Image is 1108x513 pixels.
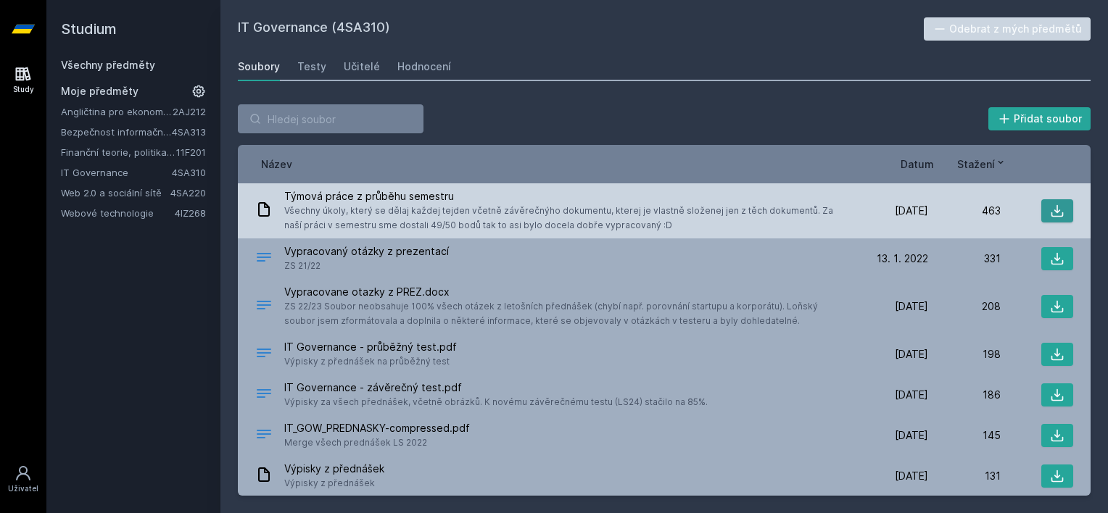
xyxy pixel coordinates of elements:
span: Merge všech prednášek LS 2022 [284,435,470,450]
div: Study [13,84,34,95]
span: Týmová práce z průběhu semestru [284,189,850,204]
span: IT Governance - průběžný test.pdf [284,340,457,354]
div: Hodnocení [397,59,451,74]
a: 2AJ212 [173,106,206,117]
div: Soubory [238,59,280,74]
button: Název [261,157,292,172]
a: Učitelé [344,52,380,81]
div: Testy [297,59,326,74]
a: 4SA310 [172,167,206,178]
a: Webové technologie [61,206,175,220]
a: Web 2.0 a sociální sítě [61,185,170,200]
div: .DOCX [255,249,273,270]
span: Všechny úkoly, který se dělaj každej tejden včetně závěrečnýho dokumentu, kterej je vlastně slože... [284,204,850,233]
span: Výpisky z přednášek [284,476,384,491]
span: Výpisky za všech přednášek, včetně obrázků. K novému závěrečnému testu (LS24) stačilo na 85%. [284,395,708,409]
a: Angličtina pro ekonomická studia 2 (B2/C1) [61,104,173,119]
button: Datum [901,157,934,172]
span: IT Governance - závěrečný test.pdf [284,380,708,395]
span: IT_GOW_PREDNASKY-compressed.pdf [284,421,470,435]
a: Bezpečnost informačních systémů [61,125,172,139]
a: Soubory [238,52,280,81]
div: 131 [928,469,1001,483]
span: Moje předměty [61,84,138,99]
a: 4SA313 [172,126,206,138]
span: [DATE] [895,204,928,218]
input: Hledej soubor [238,104,423,133]
a: Hodnocení [397,52,451,81]
span: Stažení [957,157,995,172]
span: [DATE] [895,428,928,443]
h2: IT Governance (4SA310) [238,17,924,41]
div: PDF [255,385,273,406]
span: ZS 21/22 [284,259,449,273]
a: Všechny předměty [61,59,155,71]
div: PDF [255,425,273,446]
span: [DATE] [895,388,928,402]
div: 198 [928,347,1001,362]
span: [DATE] [895,347,928,362]
div: 208 [928,299,1001,314]
span: Výpisky z přednášek na průběžný test [284,354,457,369]
div: Uživatel [8,483,38,494]
a: IT Governance [61,165,172,180]
div: 331 [928,251,1001,266]
span: Vypracovaný otázky z prezentací [284,244,449,259]
span: [DATE] [895,299,928,314]
div: 463 [928,204,1001,218]
button: Stažení [957,157,1006,172]
button: Přidat soubor [988,107,1091,130]
a: 4SA220 [170,187,206,199]
a: Uživatel [3,457,44,501]
a: Study [3,58,44,102]
span: Výpisky z přednášek [284,462,384,476]
div: Učitelé [344,59,380,74]
span: Vypracovane otazky z PREZ.docx [284,285,850,299]
div: DOCX [255,296,273,317]
div: 186 [928,388,1001,402]
span: [DATE] [895,469,928,483]
a: 4IZ268 [175,207,206,219]
span: ZS 22/23 Soubor neobsahuje 100% všech otázek z letošních přednášek (chybí např. porovnání startup... [284,299,850,328]
div: 145 [928,428,1001,443]
a: Testy [297,52,326,81]
a: Finanční teorie, politika a instituce [61,145,176,159]
div: PDF [255,344,273,365]
a: 11F201 [176,146,206,158]
span: 13. 1. 2022 [877,251,928,266]
button: Odebrat z mých předmětů [924,17,1091,41]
